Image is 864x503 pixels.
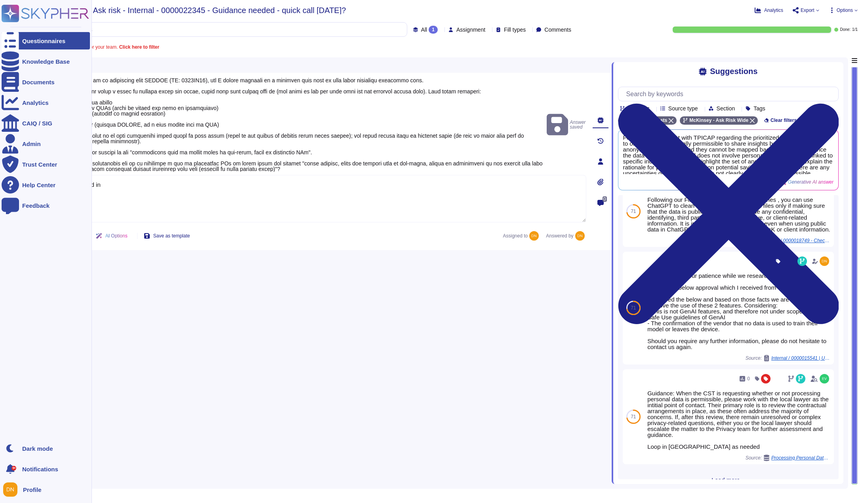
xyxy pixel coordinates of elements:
[22,466,58,472] span: Notifications
[647,390,831,450] div: Guidance: When the CST is requesting whether or not processing personal data is permissible, plea...
[22,161,57,167] div: Trust Center
[631,209,636,214] span: 71
[22,100,49,106] div: Analytics
[153,233,190,238] span: Save as template
[2,156,90,173] a: Trust Center
[603,196,607,202] span: 0
[3,482,17,497] img: user
[546,233,573,238] span: Answered by
[575,231,585,241] img: user
[137,228,196,244] button: Save as template
[764,8,783,13] span: Analytics
[820,374,829,383] img: user
[504,27,526,32] span: Fill types
[840,28,851,32] span: Done:
[421,27,427,32] span: All
[544,27,571,32] span: Comments
[820,256,829,266] img: user
[22,59,70,65] div: Knowledge Base
[771,456,831,460] span: Processing Personal Data in Client Engagements Guidelines
[429,26,438,34] div: 1
[2,176,90,194] a: Help Center
[801,8,814,13] span: Export
[837,8,853,13] span: Options
[93,6,346,14] span: Ask risk - Internal - 0000022345 - Guidance needed - quick call [DATE]?
[747,376,750,381] span: 0
[622,87,838,101] input: Search by keywords
[22,141,41,147] div: Admin
[529,231,539,241] img: user
[2,114,90,132] a: CAIQ / SIG
[55,175,586,222] textarea: CSR looped in
[23,487,42,493] span: Profile
[2,481,23,498] button: user
[746,455,831,461] span: Source:
[618,477,839,483] span: Load more...
[11,466,16,471] div: 9+
[547,112,586,137] span: Answer saved
[2,197,90,214] a: Feedback
[22,203,50,209] div: Feedback
[2,32,90,49] a: Questionnaires
[31,23,407,36] input: Search by keywords
[2,135,90,152] a: Admin
[755,7,783,13] button: Analytics
[2,53,90,70] a: Knowledge Base
[22,182,55,188] div: Help Center
[118,44,159,50] b: Click here to filter
[22,120,52,126] div: CAIQ / SIG
[22,38,65,44] div: Questionnaires
[2,73,90,91] a: Documents
[2,94,90,111] a: Analytics
[503,231,543,241] span: Assigned to
[105,233,128,238] span: AI Options
[27,45,159,49] span: A question is assigned to you or your team.
[456,27,485,32] span: Assignment
[22,446,53,452] div: Dark mode
[631,306,636,310] span: 71
[852,28,858,32] span: 1 / 1
[22,79,55,85] div: Documents
[631,414,636,419] span: 71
